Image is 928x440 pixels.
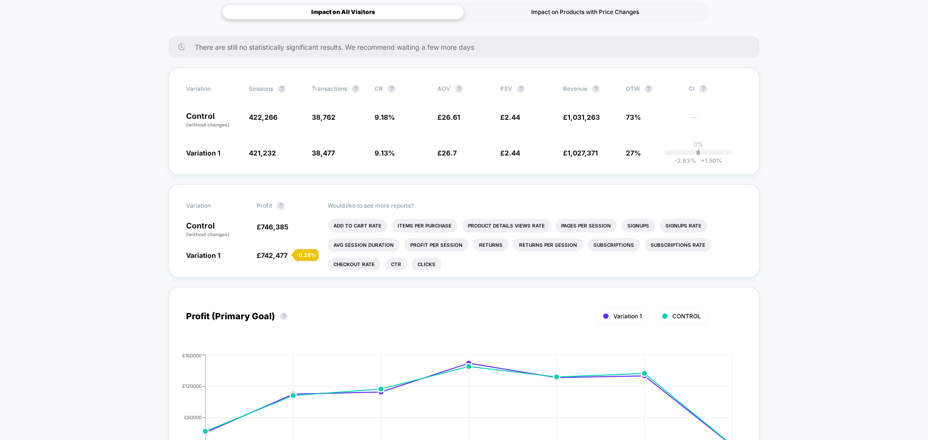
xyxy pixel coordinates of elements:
[701,157,705,164] span: +
[186,85,239,93] span: Variation
[352,85,360,93] button: ?
[442,149,457,157] span: 26.7
[622,219,655,232] li: Signups
[312,113,335,121] span: 38,762
[222,5,464,19] div: Impact on All Visitors
[328,238,400,252] li: Avg Session Duration
[277,202,285,210] button: ?
[517,85,525,93] button: ?
[567,113,600,121] span: 1,031,263
[184,414,202,420] tspan: £80000
[328,257,380,271] li: Checkout Rate
[312,85,347,92] span: Transactions
[689,114,742,128] span: ---
[672,312,701,320] span: CONTROL
[513,238,583,252] li: Returns Per Session
[563,85,587,92] span: Revenue
[588,238,640,252] li: Subscriptions
[186,222,247,238] p: Control
[442,113,460,121] span: 26.61
[697,148,699,155] p: |
[186,122,230,128] span: (without changes)
[592,85,600,93] button: ?
[392,219,457,232] li: Items Per Purchase
[249,85,273,92] span: Sessions
[563,149,598,157] span: £
[257,202,272,209] span: Profit
[385,257,407,271] li: Ctr
[182,383,202,389] tspan: £120000
[500,149,520,157] span: £
[626,149,641,157] span: 27%
[674,157,696,164] span: -2.83 %
[689,85,742,93] span: CI
[405,238,468,252] li: Profit Per Session
[437,113,460,121] span: £
[249,149,276,157] span: 421,232
[195,43,740,51] span: There are still no statistically significant results. We recommend waiting a few more days
[437,85,450,92] span: AOV
[375,113,395,121] span: 9.18 %
[500,113,520,121] span: £
[257,223,289,231] span: £
[464,5,706,19] div: Impact on Products with Price Changes
[388,85,395,93] button: ?
[613,312,642,320] span: Variation 1
[455,85,463,93] button: ?
[563,113,600,121] span: £
[261,223,289,231] span: 746,385
[280,312,288,320] button: ?
[328,202,742,209] p: Would like to see more reports?
[500,85,512,92] span: PSV
[375,149,395,157] span: 9.13 %
[696,157,722,164] span: 1.50 %
[186,149,220,157] span: Variation 1
[645,85,652,93] button: ?
[261,251,288,259] span: 742,477
[182,352,202,358] tspan: £160000
[567,149,598,157] span: 1,027,371
[278,85,286,93] button: ?
[412,257,441,271] li: Clicks
[328,219,387,232] li: Add To Cart Rate
[626,85,679,93] span: OTW
[186,202,239,210] span: Variation
[645,238,711,252] li: Subscriptions Rate
[694,141,703,148] p: 0%
[437,149,457,157] span: £
[626,113,641,121] span: 73%
[555,219,617,232] li: Pages Per Session
[312,149,335,157] span: 38,477
[699,85,707,93] button: ?
[473,238,508,252] li: Returns
[249,113,277,121] span: 422,266
[462,219,551,232] li: Product Details Views Rate
[375,85,383,92] span: CR
[294,249,319,261] div: - 0.28 %
[186,112,239,128] p: Control
[186,231,230,237] span: (without changes)
[505,149,520,157] span: 2.44
[186,251,220,259] span: Variation 1
[257,251,288,259] span: £
[505,113,520,121] span: 2.44
[660,219,707,232] li: Signups Rate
